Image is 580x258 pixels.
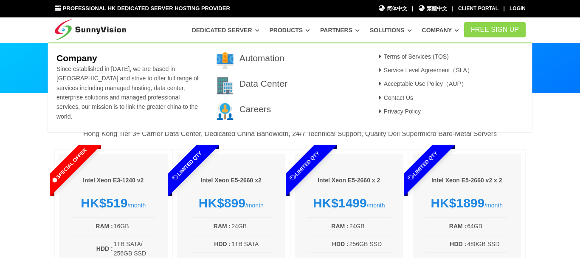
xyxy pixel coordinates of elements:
strong: HK$899 [199,196,245,210]
a: Service Level Agreement（SLA） [376,67,473,74]
td: 64GB [467,221,508,231]
h6: Intel Xeon E5-2660 x2 [190,176,273,185]
div: /month [190,196,273,211]
b: HDD : [214,241,231,247]
td: 480GB SSD [467,239,508,249]
span: Professional HK Dedicated Server Hosting Provider [63,5,230,11]
a: Data Center [239,79,287,88]
span: Special Offer [34,130,105,201]
strong: HK$1899 [431,196,484,210]
a: Solutions [370,23,412,38]
td: 256GB SSD [349,239,391,249]
li: | [503,5,504,13]
div: /month [425,196,509,211]
b: RAM : [214,223,231,230]
a: Careers [239,104,271,114]
a: FREE Sign Up [464,22,526,37]
a: Privacy Policy [376,108,421,115]
span: Since established in [DATE], we are based in [GEOGRAPHIC_DATA] and strive to offer full range of ... [56,65,199,120]
img: 002-town.png [217,77,234,94]
a: Company [422,23,459,38]
td: 24GB [349,221,391,231]
div: Company [48,43,532,133]
td: 16GB [113,221,155,231]
span: Limited Qty [387,130,458,201]
b: RAM : [331,223,348,230]
strong: HK$1499 [313,196,367,210]
div: /month [72,196,155,211]
a: Client Portal [458,6,498,11]
strong: HK$519 [81,196,127,210]
a: 繁體中文 [418,5,448,13]
b: HDD : [450,241,466,247]
span: Limited Qty [269,130,341,201]
a: Contact Us [376,94,413,101]
b: RAM : [96,223,113,230]
h6: Intel Xeon E3-1240 v2 [72,176,155,185]
li: | [452,5,453,13]
a: Dedicated Server [192,23,259,38]
p: Hong Kong Tier 3+ Carrier Data Center, Dedicated China Bandwidth, 24/7 Technical Support, Quality... [54,128,526,139]
a: Terms of Services (TOS) [376,53,449,60]
a: 简体中文 [378,5,407,13]
a: Partners [320,23,360,38]
div: /month [307,196,391,211]
b: Company [56,53,97,63]
h6: Intel Xeon E5-2660 x 2 [307,176,391,185]
img: 001-brand.png [217,52,234,69]
b: HDD : [332,241,349,247]
a: Automation [239,53,284,63]
a: Products [269,23,310,38]
a: Acceptable Use Policy（AUP） [376,80,467,87]
b: HDD : [96,245,113,252]
li: | [412,5,413,13]
a: Login [510,6,526,11]
h6: Intel Xeon E5-2660 v2 x 2 [425,176,509,185]
b: RAM : [449,223,466,230]
span: Limited Qty [151,130,222,201]
td: 24GB [231,221,273,231]
td: 1TB SATA [231,239,273,249]
img: 003-research.png [217,103,234,120]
